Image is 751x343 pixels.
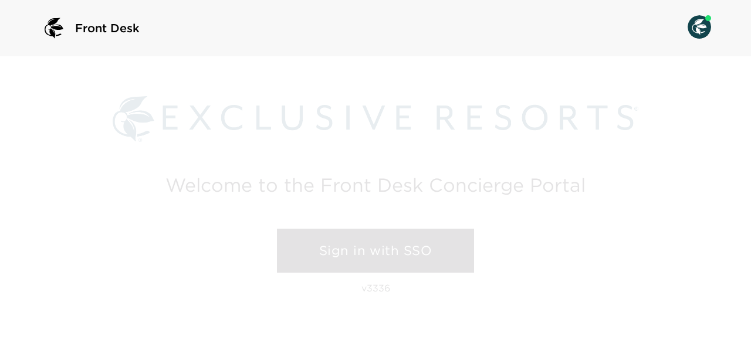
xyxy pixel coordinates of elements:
[75,20,140,36] span: Front Desk
[113,96,638,142] img: Exclusive Resorts logo
[40,14,68,42] img: logo
[688,15,711,39] img: User
[165,176,586,194] h2: Welcome to the Front Desk Concierge Portal
[277,229,474,273] a: Sign in with SSO
[361,282,390,294] p: v3336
